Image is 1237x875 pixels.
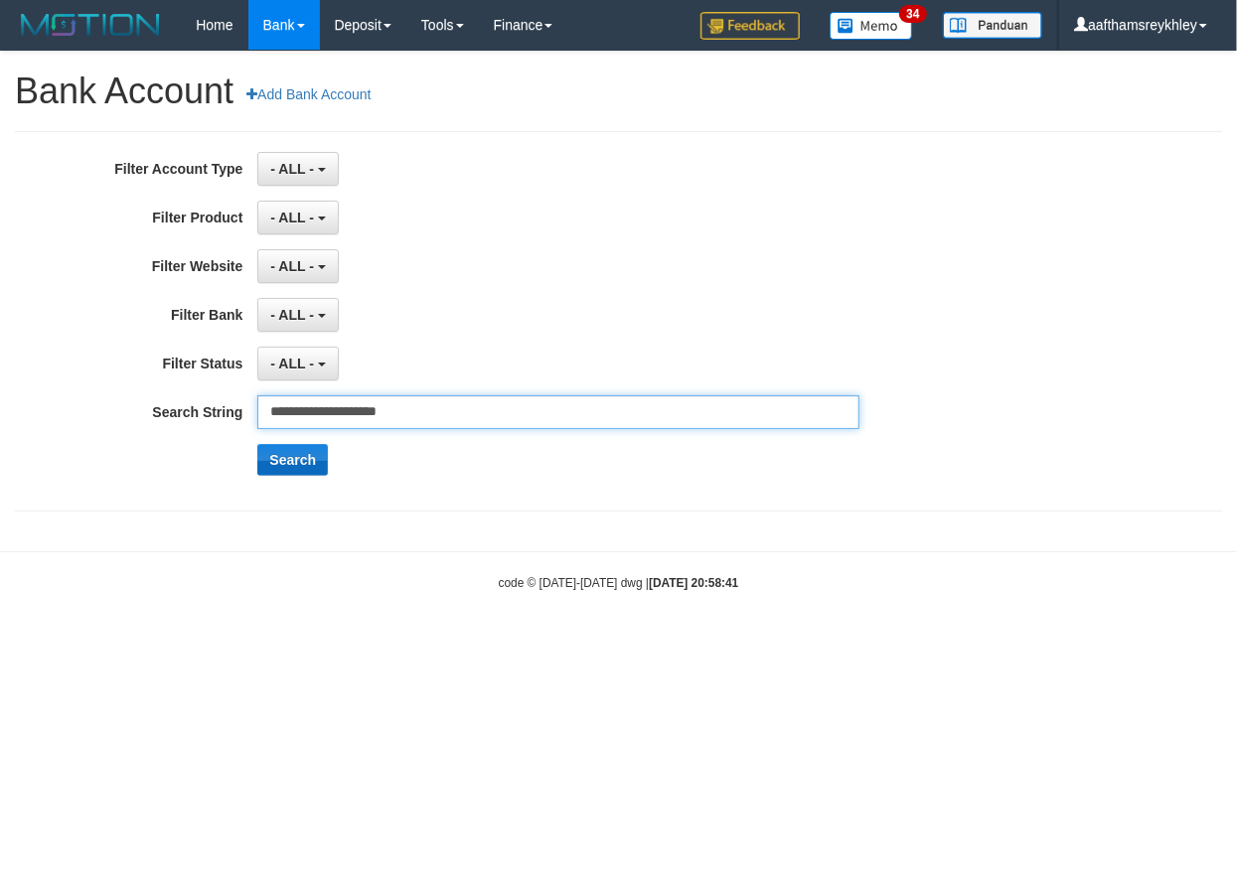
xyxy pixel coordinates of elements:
span: - ALL - [270,161,314,177]
span: - ALL - [270,356,314,371]
button: - ALL - [257,152,338,186]
a: Add Bank Account [233,77,384,111]
img: panduan.png [943,12,1042,39]
h1: Bank Account [15,72,1222,111]
img: Button%20Memo.svg [830,12,913,40]
button: - ALL - [257,249,338,283]
button: Search [257,444,328,476]
button: - ALL - [257,347,338,380]
span: - ALL - [270,307,314,323]
img: MOTION_logo.png [15,10,166,40]
button: - ALL - [257,298,338,332]
span: 34 [899,5,926,23]
span: - ALL - [270,210,314,225]
small: code © [DATE]-[DATE] dwg | [499,576,739,590]
span: - ALL - [270,258,314,274]
strong: [DATE] 20:58:41 [649,576,738,590]
img: Feedback.jpg [700,12,800,40]
button: - ALL - [257,201,338,234]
